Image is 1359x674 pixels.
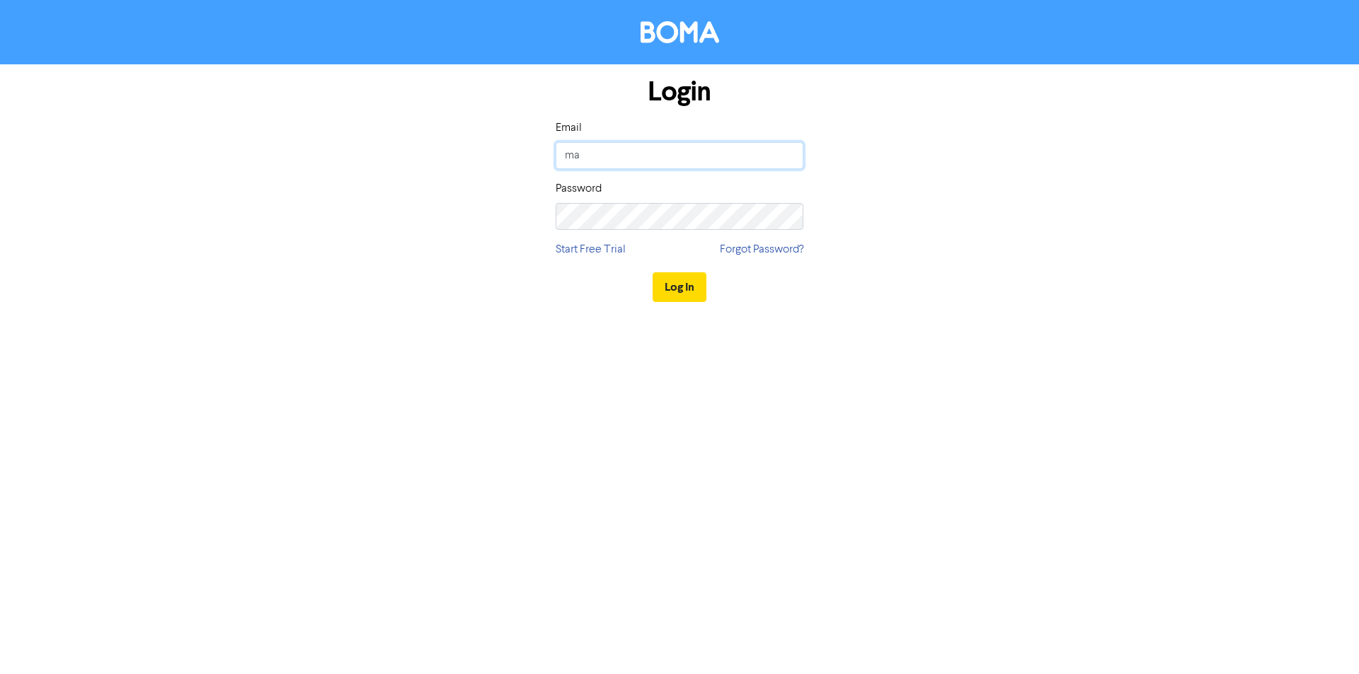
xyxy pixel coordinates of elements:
[641,21,719,43] img: BOMA Logo
[556,76,803,108] h1: Login
[556,241,626,258] a: Start Free Trial
[1288,606,1359,674] iframe: Chat Widget
[653,272,706,302] button: Log In
[556,180,602,197] label: Password
[556,120,582,136] label: Email
[720,241,803,258] a: Forgot Password?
